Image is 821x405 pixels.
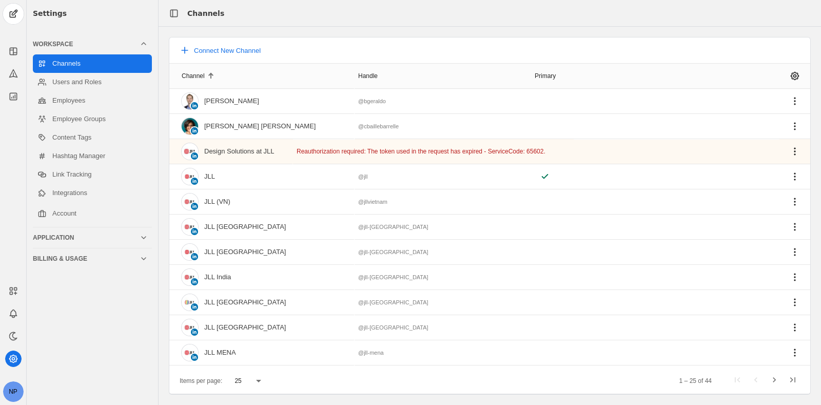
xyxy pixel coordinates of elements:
button: Connect New Channel [173,41,267,60]
app-icon-button: Channel Menu [786,218,804,236]
app-icon-button: Channel Menu [786,268,804,286]
div: JLL [GEOGRAPHIC_DATA] [204,323,286,332]
div: JLL (VN) [204,198,230,206]
div: @jllvietnam [358,198,387,206]
div: @jll-[GEOGRAPHIC_DATA] [358,298,428,306]
div: Items per page: [180,376,222,386]
app-icon-button: Channel Menu [786,318,804,337]
app-icon-button: Channel Menu [786,343,804,362]
div: Workspace [33,40,140,48]
div: JLL [204,172,215,181]
mat-expansion-panel-header: Workspace [33,36,152,52]
div: @jll-[GEOGRAPHIC_DATA] [358,223,428,231]
div: JLL MENA [204,349,236,357]
button: Next page [765,372,784,390]
div: @bgeraldo [358,97,386,105]
app-icon-button: Channel Menu [786,192,804,211]
div: @jll-[GEOGRAPHIC_DATA] [358,248,428,256]
div: Design Solutions at JLL [204,147,275,156]
div: JLL [GEOGRAPHIC_DATA] [204,298,286,306]
div: @jll [358,172,368,181]
button: Last page [784,372,802,390]
a: Integrations [33,184,152,202]
img: cache [182,269,198,285]
app-icon-button: Channel Menu [786,293,804,312]
img: cache [182,168,198,185]
div: @jll-[GEOGRAPHIC_DATA] [358,323,428,332]
app-icon-button: Channel Menu [786,167,804,186]
app-icon-button: Channel Menu [786,142,804,161]
div: @jll-mena [358,349,384,357]
div: Primary [535,72,565,80]
span: Connect New Channel [194,47,261,54]
div: Application [33,234,140,242]
div: [PERSON_NAME] [204,97,259,105]
a: Content Tags [33,128,152,147]
a: Hashtag Manager [33,147,152,165]
div: JLL [GEOGRAPHIC_DATA] [204,248,286,256]
div: 1 – 25 of 44 [679,376,712,386]
a: Employees [33,91,152,110]
img: cache [182,294,198,311]
app-icon-button: Channel Menu [786,92,804,110]
button: NP [3,381,24,402]
app-icon-button: Channel Menu [786,117,804,136]
img: cache [182,319,198,336]
a: Channels [33,54,152,73]
div: [PERSON_NAME] [PERSON_NAME] [204,122,316,130]
div: JLL India [204,273,231,281]
img: cache [182,194,198,210]
span: 25 [234,377,241,384]
img: cache [182,143,198,160]
div: @cbaillebarrelle [358,122,399,130]
div: Channel [182,72,214,80]
mat-expansion-panel-header: Billing & Usage [33,250,152,267]
img: cache [182,244,198,260]
img: cache [182,118,198,134]
div: @jll-[GEOGRAPHIC_DATA] [358,273,428,281]
div: JLL [GEOGRAPHIC_DATA] [204,223,286,231]
div: Billing & Usage [33,255,140,263]
img: cache [182,219,198,235]
a: Account [33,204,152,223]
div: Reauthorization required: The token used in the request has expired - ServiceCode: 65602. [297,143,545,160]
a: Employee Groups [33,110,152,128]
div: Handle [358,72,387,80]
app-icon-button: Channel Menu [786,243,804,261]
div: Channels [187,8,224,18]
img: cache [182,344,198,361]
mat-expansion-panel-header: Application [33,229,152,246]
a: Users and Roles [33,73,152,91]
div: Channel [182,72,205,80]
div: Handle [358,72,378,80]
img: cache [182,93,198,109]
div: Workspace [33,52,152,225]
div: Primary [535,72,556,80]
a: Link Tracking [33,165,152,184]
